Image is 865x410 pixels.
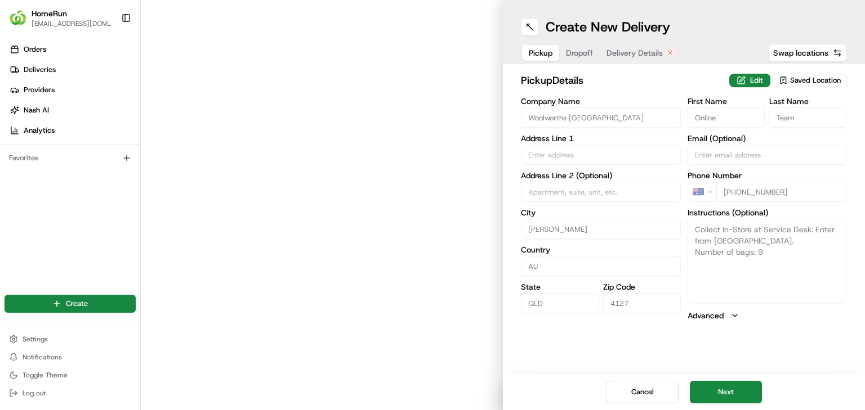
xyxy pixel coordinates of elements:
input: Enter state [521,293,599,313]
textarea: Collect In-Store at Service Desk. Enter from [GEOGRAPHIC_DATA]. Number of bags: 9 [688,219,848,303]
label: City [521,209,681,217]
h2: pickup Details [521,73,723,88]
input: Enter country [521,256,681,276]
span: Deliveries [24,65,56,75]
input: Enter phone number [716,182,848,202]
button: HomeRun [32,8,67,19]
span: Pickup [529,47,552,58]
button: Notifications [5,349,136,365]
label: Advanced [688,310,724,321]
label: Address Line 2 (Optional) [521,172,681,179]
label: Phone Number [688,172,848,179]
span: Notifications [23,353,62,362]
input: Apartment, suite, unit, etc. [521,182,681,202]
span: Saved Location [790,75,841,85]
button: Edit [729,74,770,87]
input: Enter email address [688,145,848,165]
span: Analytics [24,125,55,136]
button: Swap locations [768,44,847,62]
span: Create [66,299,88,309]
h1: Create New Delivery [546,18,670,36]
button: Saved Location [773,73,847,88]
button: Advanced [688,310,848,321]
span: Swap locations [773,47,828,58]
label: Address Line 1 [521,134,681,142]
label: Instructions (Optional) [688,209,848,217]
label: Last Name [769,97,847,105]
a: Providers [5,81,140,99]
span: Providers [24,85,55,95]
input: Enter last name [769,107,847,128]
input: Enter address [521,145,681,165]
a: Analytics [5,121,140,139]
label: First Name [688,97,765,105]
span: Log out [23,389,46,398]
label: Company Name [521,97,681,105]
img: HomeRun [9,9,27,27]
button: Cancel [607,381,679,403]
a: Orders [5,40,140,58]
span: Dropoff [566,47,593,58]
button: Settings [5,331,136,347]
label: State [521,283,599,291]
span: Nash AI [24,105,49,115]
button: [EMAIL_ADDRESS][DOMAIN_NAME] [32,19,112,28]
button: Create [5,295,136,313]
label: Zip Code [603,283,681,291]
label: Email (Optional) [688,134,848,142]
input: Enter zip code [603,293,681,313]
button: Toggle Theme [5,367,136,383]
input: Enter company name [521,107,681,128]
span: Orders [24,44,46,55]
label: Country [521,246,681,254]
span: Toggle Theme [23,371,68,380]
a: Nash AI [5,101,140,119]
button: Log out [5,385,136,401]
button: Next [690,381,762,403]
input: Enter city [521,219,681,239]
input: Enter first name [688,107,765,128]
span: Settings [23,335,48,344]
button: HomeRunHomeRun[EMAIL_ADDRESS][DOMAIN_NAME] [5,4,117,31]
a: Deliveries [5,61,140,79]
span: Delivery Details [607,47,663,58]
div: Favorites [5,149,136,167]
